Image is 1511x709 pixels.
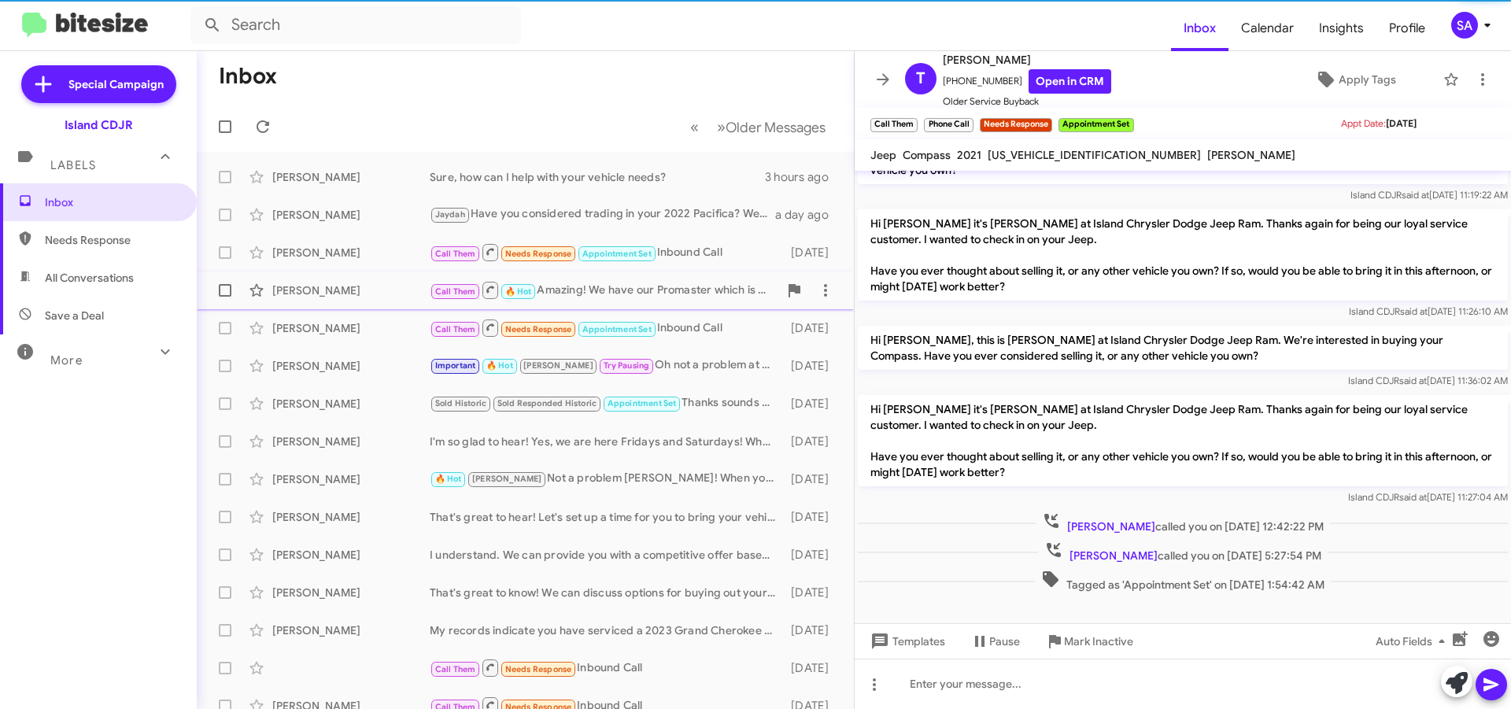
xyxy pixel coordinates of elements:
[1070,548,1158,563] span: [PERSON_NAME]
[68,76,164,92] span: Special Campaign
[430,622,783,638] div: My records indicate you have serviced a 2023 Grand Cherokee with us! Are you still driving it?
[867,627,945,655] span: Templates
[1306,6,1376,51] a: Insights
[1038,541,1328,563] span: called you on [DATE] 5:27:54 PM
[505,286,532,297] span: 🔥 Hot
[219,64,277,89] h1: Inbox
[272,434,430,449] div: [PERSON_NAME]
[1402,189,1429,201] span: said at
[783,547,841,563] div: [DATE]
[943,69,1111,94] span: [PHONE_NUMBER]
[430,205,775,223] div: Have you considered trading in your 2022 Pacifica? We did just get in the all new 2026 models!
[430,394,783,412] div: Thanks sounds good! See you then
[435,209,465,220] span: Jaydah
[272,169,430,185] div: [PERSON_NAME]
[45,194,179,210] span: Inbox
[505,324,572,334] span: Needs Response
[430,658,783,678] div: Inbound Call
[958,627,1033,655] button: Pause
[783,396,841,412] div: [DATE]
[943,94,1111,109] span: Older Service Buyback
[582,324,652,334] span: Appointment Set
[916,66,925,91] span: T
[943,50,1111,69] span: [PERSON_NAME]
[430,509,783,525] div: That's great to hear! Let's set up a time for you to bring your vehicle in. When are you available?
[783,434,841,449] div: [DATE]
[505,249,572,259] span: Needs Response
[190,6,521,44] input: Search
[430,169,765,185] div: Sure, how can I help with your vehicle needs?
[682,111,835,143] nav: Page navigation example
[582,249,652,259] span: Appointment Set
[783,585,841,600] div: [DATE]
[272,245,430,260] div: [PERSON_NAME]
[21,65,176,103] a: Special Campaign
[45,270,134,286] span: All Conversations
[472,474,542,484] span: [PERSON_NAME]
[924,118,973,132] small: Phone Call
[430,280,778,300] div: Amazing! We have our Promaster which is comparable to the Ford Transit! When are you able to stop...
[272,547,430,563] div: [PERSON_NAME]
[783,509,841,525] div: [DATE]
[523,360,593,371] span: [PERSON_NAME]
[497,398,597,408] span: Sold Responded Historic
[50,158,96,172] span: Labels
[1349,305,1508,317] span: Island CDJR [DATE] 11:26:10 AM
[858,395,1508,486] p: Hi [PERSON_NAME] it's [PERSON_NAME] at Island Chrysler Dodge Jeep Ram. Thanks again for being our...
[435,324,476,334] span: Call Them
[1438,12,1494,39] button: SA
[430,242,783,262] div: Inbound Call
[1067,519,1155,534] span: [PERSON_NAME]
[435,664,476,674] span: Call Them
[1207,148,1295,162] span: [PERSON_NAME]
[1451,12,1478,39] div: SA
[505,664,572,674] span: Needs Response
[783,320,841,336] div: [DATE]
[903,148,951,162] span: Compass
[717,117,726,137] span: »
[726,119,826,136] span: Older Messages
[690,117,699,137] span: «
[707,111,835,143] button: Next
[272,585,430,600] div: [PERSON_NAME]
[65,117,133,133] div: Island CDJR
[1029,69,1111,94] a: Open in CRM
[1274,65,1435,94] button: Apply Tags
[1400,305,1428,317] span: said at
[855,627,958,655] button: Templates
[1376,627,1451,655] span: Auto Fields
[435,474,462,484] span: 🔥 Hot
[1386,117,1417,129] span: [DATE]
[783,245,841,260] div: [DATE]
[1350,189,1508,201] span: Island CDJR [DATE] 11:19:22 AM
[430,470,783,488] div: Not a problem [PERSON_NAME]! When you are in the market to sell or purchase a new vehicle, I am h...
[783,358,841,374] div: [DATE]
[604,360,649,371] span: Try Pausing
[435,398,487,408] span: Sold Historic
[272,282,430,298] div: [PERSON_NAME]
[430,547,783,563] div: I understand. We can provide you with a competitive offer based on your vehicle's condition and m...
[783,471,841,487] div: [DATE]
[272,622,430,638] div: [PERSON_NAME]
[1228,6,1306,51] a: Calendar
[45,232,179,248] span: Needs Response
[1363,627,1464,655] button: Auto Fields
[435,249,476,259] span: Call Them
[272,320,430,336] div: [PERSON_NAME]
[989,627,1020,655] span: Pause
[435,360,476,371] span: Important
[1376,6,1438,51] a: Profile
[430,318,783,338] div: Inbound Call
[272,396,430,412] div: [PERSON_NAME]
[430,434,783,449] div: I'm so glad to hear! Yes, we are here Fridays and Saturdays! When would be best for you?
[1399,375,1427,386] span: said at
[783,622,841,638] div: [DATE]
[1171,6,1228,51] a: Inbox
[435,286,476,297] span: Call Them
[858,209,1508,301] p: Hi [PERSON_NAME] it's [PERSON_NAME] at Island Chrysler Dodge Jeep Ram. Thanks again for being our...
[858,326,1508,370] p: Hi [PERSON_NAME], this is [PERSON_NAME] at Island Chrysler Dodge Jeep Ram. We're interested in bu...
[1033,627,1146,655] button: Mark Inactive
